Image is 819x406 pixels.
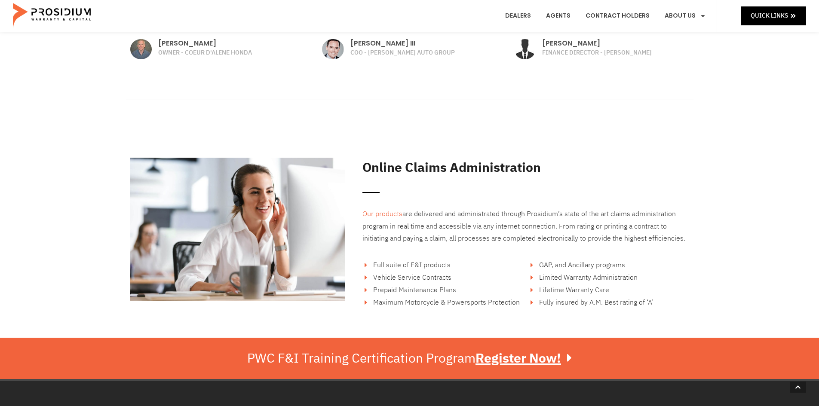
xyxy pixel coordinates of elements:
[741,6,806,25] a: Quick Links
[542,48,689,58] p: FINANCE DIRECTOR - [PERSON_NAME]
[475,348,561,368] u: Register Now!
[371,297,520,308] span: Maximum Motorcycle & Powersports Protection
[751,10,788,21] span: Quick Links
[362,208,689,245] p: are delivered and administrated through Prosidium’s state of the art claims administration progra...
[537,260,625,270] span: GAP, and Ancillary programs
[362,209,402,219] a: Our products
[350,48,497,58] p: COO - [PERSON_NAME] AUTO GROUP
[158,48,305,58] p: OWNER - COEUR D'ALENE HONDA
[537,285,609,295] span: Lifetime Warranty Care
[362,158,689,177] h2: Online Claims Administration
[130,158,345,301] img: Claims agent smiling at her desk while assisting customer over the headset.
[247,351,572,366] div: PWC F&I Training Certification Program
[371,260,451,270] span: Full suite of F&I products
[371,285,456,295] span: Prepaid Maintenance Plans
[371,272,451,283] span: Vehicle Service Contracts
[537,297,653,308] span: Fully insured by A.M. Best rating of ‘A’
[537,272,638,283] span: Limited Warranty Administration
